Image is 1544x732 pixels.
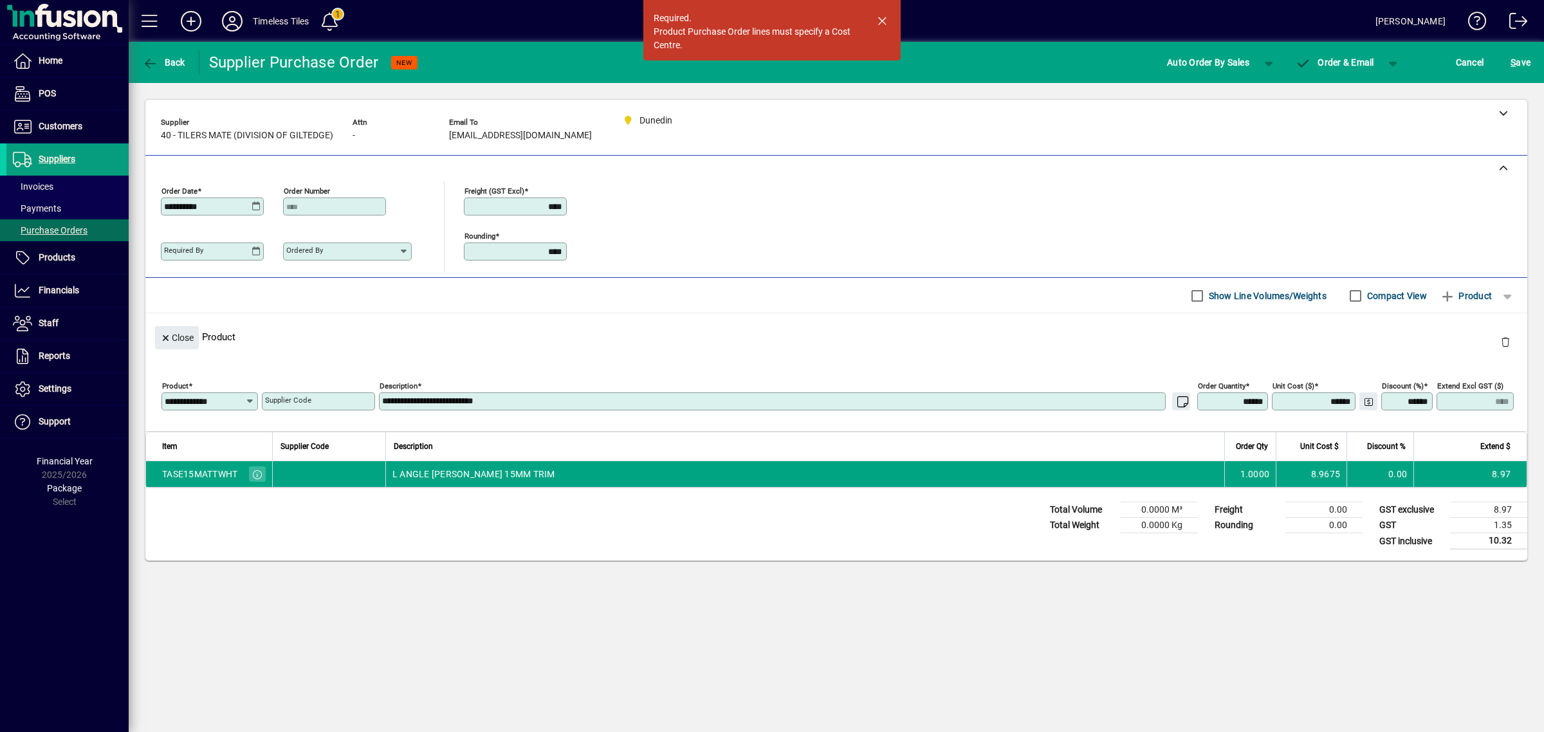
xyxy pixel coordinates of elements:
[1440,286,1492,306] span: Product
[6,197,129,219] a: Payments
[1346,461,1413,487] td: 0.00
[1373,533,1450,549] td: GST inclusive
[1450,518,1527,533] td: 1.35
[6,242,129,274] a: Products
[1296,57,1374,68] span: Order & Email
[1208,518,1285,533] td: Rounding
[39,121,82,131] span: Customers
[1359,392,1377,410] button: Change Price Levels
[164,246,203,255] mat-label: Required by
[1236,439,1268,453] span: Order Qty
[161,131,333,141] span: 40 - TILERS MATE (DIVISION OF GILTEDGE)
[1450,533,1527,549] td: 10.32
[6,111,129,143] a: Customers
[142,57,185,68] span: Back
[160,327,194,349] span: Close
[1224,461,1276,487] td: 1.0000
[449,131,592,141] span: [EMAIL_ADDRESS][DOMAIN_NAME]
[1161,51,1256,74] button: Auto Order By Sales
[1480,439,1511,453] span: Extend $
[1285,502,1363,518] td: 0.00
[162,468,237,480] div: TASE15MATTWHT
[286,246,323,255] mat-label: Ordered by
[1453,51,1487,74] button: Cancel
[396,59,412,67] span: NEW
[6,275,129,307] a: Financials
[1300,439,1339,453] span: Unit Cost $
[6,176,129,197] a: Invoices
[39,318,59,328] span: Staff
[1511,57,1516,68] span: S
[6,406,129,438] a: Support
[1206,289,1327,302] label: Show Line Volumes/Weights
[1375,11,1446,32] div: [PERSON_NAME]
[1208,502,1285,518] td: Freight
[37,456,93,466] span: Financial Year
[209,52,379,73] div: Supplier Purchase Order
[1276,461,1346,487] td: 8.9675
[39,416,71,426] span: Support
[6,340,129,372] a: Reports
[39,88,56,98] span: POS
[1490,326,1521,357] button: Delete
[13,203,61,214] span: Payments
[129,51,199,74] app-page-header-button: Back
[6,307,129,340] a: Staff
[1437,381,1503,390] mat-label: Extend excl GST ($)
[265,396,311,405] mat-label: Supplier Code
[162,381,188,390] mat-label: Product
[353,131,355,141] span: -
[13,225,87,235] span: Purchase Orders
[1167,52,1249,73] span: Auto Order By Sales
[39,351,70,361] span: Reports
[1273,381,1314,390] mat-label: Unit Cost ($)
[162,439,178,453] span: Item
[1433,284,1498,307] button: Product
[39,55,62,66] span: Home
[1043,518,1121,533] td: Total Weight
[1043,502,1121,518] td: Total Volume
[1507,51,1534,74] button: Save
[253,11,309,32] div: Timeless Tiles
[39,154,75,164] span: Suppliers
[212,10,253,33] button: Profile
[380,381,418,390] mat-label: Description
[1450,502,1527,518] td: 8.97
[1121,502,1198,518] td: 0.0000 M³
[1511,52,1530,73] span: ave
[39,383,71,394] span: Settings
[654,12,854,52] div: Required. Product Purchase Order lines must specify a Cost Centre.
[39,252,75,262] span: Products
[1500,3,1528,44] a: Logout
[1365,289,1427,302] label: Compact View
[394,439,433,453] span: Description
[170,10,212,33] button: Add
[6,78,129,110] a: POS
[161,187,198,196] mat-label: Order date
[1198,381,1245,390] mat-label: Order Quantity
[284,187,330,196] mat-label: Order number
[1382,381,1424,390] mat-label: Discount (%)
[1121,518,1198,533] td: 0.0000 Kg
[1373,518,1450,533] td: GST
[47,483,82,493] span: Package
[1289,51,1381,74] button: Order & Email
[464,232,495,241] mat-label: Rounding
[1490,336,1521,347] app-page-header-button: Delete
[6,219,129,241] a: Purchase Orders
[1285,518,1363,533] td: 0.00
[6,45,129,77] a: Home
[145,313,1527,360] div: Product
[1373,502,1450,518] td: GST exclusive
[155,326,199,349] button: Close
[1367,439,1406,453] span: Discount %
[6,373,129,405] a: Settings
[13,181,53,192] span: Invoices
[1456,52,1484,73] span: Cancel
[152,331,202,343] app-page-header-button: Close
[464,187,524,196] mat-label: Freight (GST excl)
[1413,461,1527,487] td: 8.97
[280,439,329,453] span: Supplier Code
[39,285,79,295] span: Financials
[139,51,188,74] button: Back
